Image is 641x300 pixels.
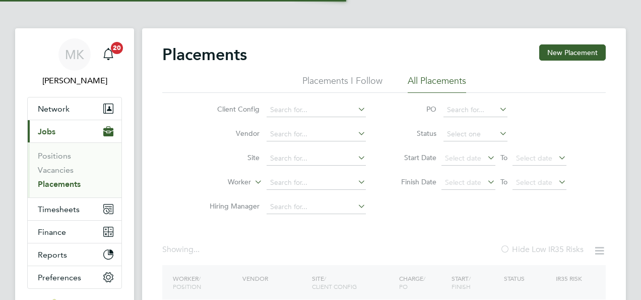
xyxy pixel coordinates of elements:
h2: Placements [162,44,247,65]
input: Search for... [267,127,366,141]
button: Preferences [28,266,121,288]
label: Worker [193,177,251,187]
label: Finish Date [391,177,436,186]
div: Jobs [28,142,121,197]
span: Network [38,104,70,114]
span: Select date [445,178,481,187]
span: Megan Knowles [27,75,122,87]
input: Search for... [443,103,507,117]
a: Vacancies [38,165,74,175]
span: MK [65,48,84,61]
span: Preferences [38,273,81,282]
button: Reports [28,243,121,266]
span: Jobs [38,127,55,136]
a: Placements [38,179,81,189]
span: To [497,175,510,188]
span: Reports [38,250,67,260]
span: Finance [38,227,66,237]
button: New Placement [539,44,606,61]
a: 20 [98,38,118,71]
div: Showing [162,244,202,255]
input: Search for... [267,176,366,190]
span: Select date [516,154,552,163]
input: Search for... [267,200,366,214]
span: Select date [516,178,552,187]
label: Vendor [202,129,260,138]
button: Jobs [28,120,121,142]
input: Search for... [267,103,366,117]
span: ... [194,244,200,255]
input: Select one [443,127,507,141]
span: Select date [445,154,481,163]
span: To [497,151,510,164]
label: Start Date [391,153,436,162]
label: Client Config [202,105,260,114]
label: Status [391,129,436,138]
label: Hide Low IR35 Risks [500,244,584,255]
label: PO [391,105,436,114]
input: Search for... [267,152,366,166]
li: Placements I Follow [302,75,382,93]
button: Finance [28,221,121,243]
button: Network [28,97,121,120]
button: Timesheets [28,198,121,220]
a: Positions [38,151,71,161]
label: Hiring Manager [202,202,260,211]
a: MK[PERSON_NAME] [27,38,122,87]
li: All Placements [408,75,466,93]
span: Timesheets [38,205,80,214]
span: 20 [111,42,123,54]
label: Site [202,153,260,162]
